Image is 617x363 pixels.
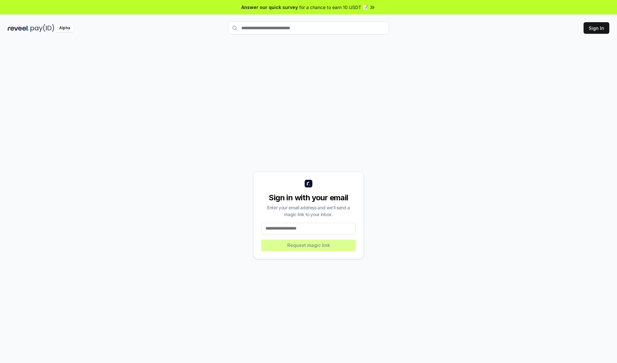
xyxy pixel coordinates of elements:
img: reveel_dark [8,24,29,32]
img: logo_small [305,180,312,187]
div: Alpha [56,24,74,32]
img: pay_id [31,24,54,32]
div: Enter your email address and we’ll send a magic link to your inbox. [261,204,356,218]
div: Sign in with your email [261,193,356,203]
button: Sign In [584,22,609,34]
span: for a chance to earn 10 USDT 📝 [299,4,368,11]
span: Answer our quick survey [241,4,298,11]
